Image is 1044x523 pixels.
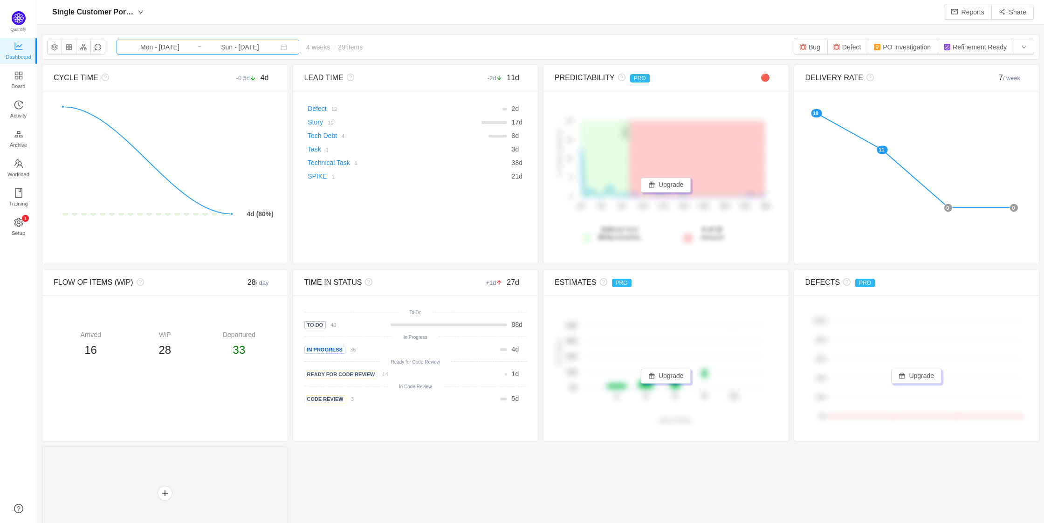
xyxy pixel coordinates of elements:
span: 4 weeks [299,43,370,51]
span: Training [9,194,27,213]
i: icon: team [14,159,23,168]
span: d [512,172,522,180]
div: WiP [128,330,202,340]
small: 12 [331,106,337,112]
tspan: 5d [598,203,604,210]
span: d [512,105,519,112]
div: PREDICTABILITY [555,72,721,83]
span: delayed [701,226,724,241]
a: Board [14,71,23,90]
a: 10 [323,118,333,126]
tspan: 17d [658,203,667,210]
span: d [512,321,522,328]
i: icon: book [14,188,23,198]
a: Archive [14,130,23,149]
span: Dashboard [6,48,31,66]
i: icon: question-circle [615,74,625,81]
tspan: 10d [566,368,577,376]
a: Tech Debt [308,132,337,139]
button: icon: share-altShare [991,5,1034,20]
span: 4d [261,74,269,82]
button: icon: message [90,40,105,55]
button: icon: apartment [76,40,91,55]
span: Archive [10,136,27,154]
span: Workload [7,165,29,184]
span: 5 [512,395,515,402]
i: icon: line-chart [14,41,23,51]
text: # of items delivered [556,129,562,177]
tspan: 20d [566,353,577,360]
button: icon: giftUpgrade [641,369,691,384]
span: 17 [512,118,519,126]
span: d [512,132,519,139]
span: Code Review [304,395,346,403]
tspan: 3 [644,392,648,400]
i: icon: question-circle [133,278,144,286]
a: 12 [327,105,337,112]
a: 36 [345,345,356,353]
span: 3 [512,145,515,153]
span: 16 [84,344,97,356]
div: FLOW OF ITEMS (WiP) [54,277,220,288]
strong: 10d [601,226,612,233]
span: PRO [630,74,650,83]
button: icon: giftUpgrade [891,369,941,384]
span: 4 [512,345,515,353]
i: icon: question-circle [840,278,851,286]
a: 3 [346,395,354,402]
small: In Code Review [399,384,432,389]
img: 11603 [799,43,807,51]
i: icon: gold [14,130,23,139]
a: 1 [321,145,329,153]
a: 1 [350,159,357,166]
strong: 80% [598,234,611,241]
span: To Do [304,321,326,329]
button: Defect [827,40,868,55]
div: 28 [220,277,276,288]
small: 1 [326,147,329,152]
span: CYCLE TIME [54,74,98,82]
small: Ready for Code Review [391,359,440,365]
span: 8 [512,132,515,139]
button: icon: down [1014,40,1034,55]
tspan: 13d [638,203,647,210]
span: 29 items [338,43,363,51]
div: DELIVERY RATE [805,72,972,83]
button: Bug [794,40,828,55]
button: icon: mailReports [944,5,992,20]
a: Task [308,145,321,153]
span: PRO [855,279,875,287]
span: 2 [512,105,515,112]
span: d [512,370,519,378]
small: 10 [328,120,333,125]
a: 14 [378,370,388,378]
tspan: 5 [673,392,677,400]
i: icon: arrow-up [496,280,502,286]
tspan: 0d [577,203,584,210]
tspan: 0 [570,194,572,200]
i: icon: arrow-down [250,75,256,81]
tspan: 20 [567,118,572,124]
a: SPIKE [308,172,327,180]
i: icon: question-circle [597,278,607,286]
tspan: 2 [615,392,619,400]
tspan: 0d [570,384,577,391]
small: 40 [330,322,336,328]
span: 38 [512,159,519,166]
span: 7 [999,74,1020,82]
span: 🔴 [761,74,770,82]
tspan: 34d [740,203,749,210]
text: Time Spent [556,338,562,366]
tspan: 38d [761,203,770,210]
small: 14 [382,372,388,377]
span: d [512,118,522,126]
span: 11d [507,74,519,82]
small: 4 [342,133,344,139]
i: icon: calendar [281,44,287,50]
button: icon: plus [158,486,172,501]
small: In Progress [404,335,427,340]
a: Technical Task [308,159,350,166]
i: icon: question-circle [98,74,109,81]
span: LEAD TIME [304,74,343,82]
button: icon: setting [47,40,62,55]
